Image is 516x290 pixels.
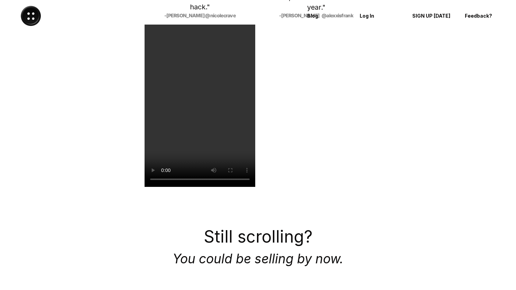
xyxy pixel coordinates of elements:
p: SIGN UP [DATE] [412,13,452,19]
a: SIGN UP [DATE] [407,7,457,25]
p: Blog [307,13,347,19]
a: Log In [355,7,404,25]
a: Blog [302,7,351,25]
p: Feedback? [465,13,504,19]
a: Feedback? [460,7,509,25]
h1: You could be selling by now. [85,224,431,269]
p: Log In [360,13,399,19]
span: Still scrolling? [204,226,313,247]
